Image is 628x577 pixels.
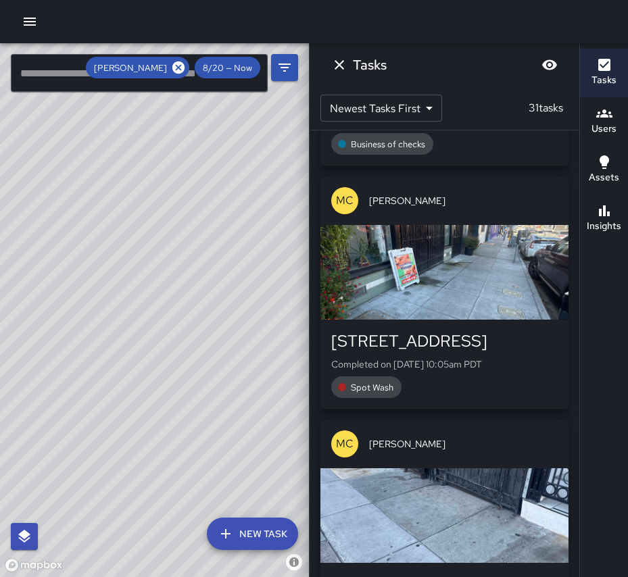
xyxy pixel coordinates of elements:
[195,62,260,74] span: 8/20 — Now
[343,139,433,150] span: Business of checks
[523,100,569,116] p: 31 tasks
[343,382,402,393] span: Spot Wash
[589,170,619,185] h6: Assets
[353,54,387,76] h6: Tasks
[320,95,442,122] div: Newest Tasks First
[580,146,628,195] button: Assets
[336,436,354,452] p: MC
[580,97,628,146] button: Users
[591,122,617,136] h6: Users
[271,54,298,81] button: Filters
[86,57,189,78] div: [PERSON_NAME]
[331,330,558,352] div: [STREET_ADDRESS]
[331,357,558,371] p: Completed on [DATE] 10:05am PDT
[536,51,563,78] button: Blur
[369,437,558,451] span: [PERSON_NAME]
[320,176,569,409] button: MC[PERSON_NAME][STREET_ADDRESS]Completed on [DATE] 10:05am PDTSpot Wash
[591,73,617,88] h6: Tasks
[86,62,175,74] span: [PERSON_NAME]
[336,193,354,209] p: MC
[580,195,628,243] button: Insights
[587,219,621,234] h6: Insights
[326,51,353,78] button: Dismiss
[580,49,628,97] button: Tasks
[207,518,298,550] button: New Task
[369,194,558,207] span: [PERSON_NAME]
